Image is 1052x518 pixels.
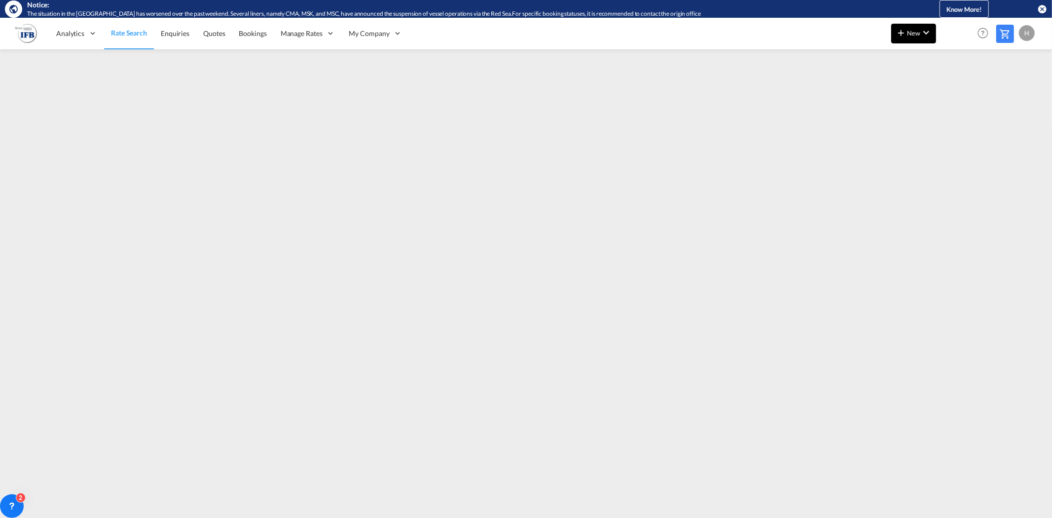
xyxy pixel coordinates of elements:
span: Know More! [946,5,982,13]
button: icon-close-circle [1037,4,1047,14]
div: Manage Rates [274,17,342,49]
span: My Company [349,29,390,38]
a: Quotes [196,17,232,49]
img: b628ab10256c11eeb52753acbc15d091.png [15,22,37,44]
span: Quotes [203,29,225,37]
div: Analytics [49,17,104,49]
div: H [1019,25,1035,41]
span: Manage Rates [281,29,323,38]
span: Enquiries [161,29,189,37]
div: My Company [342,17,409,49]
span: Bookings [239,29,267,37]
md-icon: icon-plus 400-fg [895,27,907,38]
md-icon: icon-chevron-down [920,27,932,38]
span: New [895,29,932,37]
div: Help [975,25,996,42]
span: Analytics [56,29,84,38]
span: Rate Search [111,29,147,37]
md-icon: icon-earth [9,4,19,14]
a: Rate Search [104,17,154,49]
div: The situation in the Red Sea has worsened over the past weekend. Several liners, namely CMA, MSK,... [27,10,891,18]
a: Bookings [232,17,274,49]
span: Help [975,25,991,41]
button: icon-plus 400-fgNewicon-chevron-down [891,24,936,43]
a: Enquiries [154,17,196,49]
